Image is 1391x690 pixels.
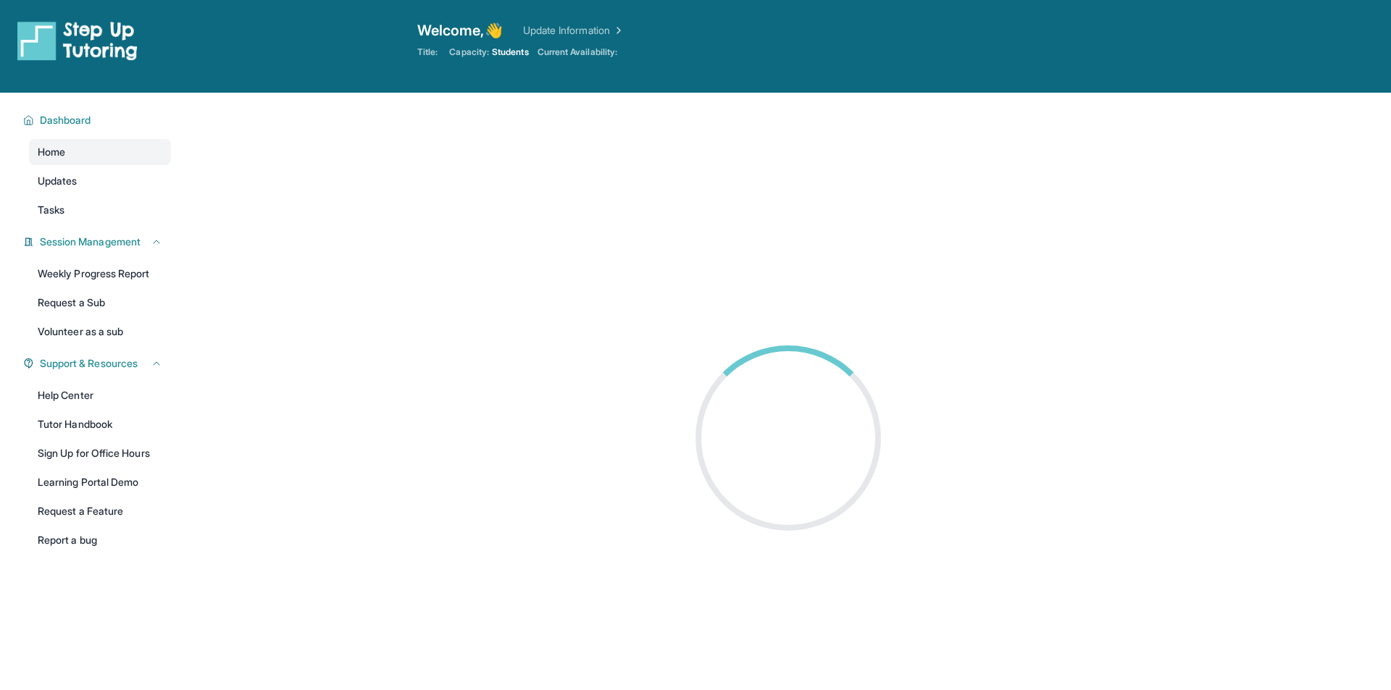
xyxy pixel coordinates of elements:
[38,174,78,188] span: Updates
[38,203,64,217] span: Tasks
[610,23,625,38] img: Chevron Right
[17,20,138,61] img: logo
[34,235,162,249] button: Session Management
[538,46,617,58] span: Current Availability:
[29,382,171,408] a: Help Center
[40,235,141,249] span: Session Management
[417,46,438,58] span: Title:
[29,261,171,287] a: Weekly Progress Report
[492,46,529,58] span: Students
[29,197,171,223] a: Tasks
[29,168,171,194] a: Updates
[29,290,171,316] a: Request a Sub
[40,356,138,371] span: Support & Resources
[417,20,503,41] span: Welcome, 👋
[38,145,65,159] span: Home
[40,113,91,127] span: Dashboard
[29,440,171,466] a: Sign Up for Office Hours
[29,498,171,524] a: Request a Feature
[523,23,625,38] a: Update Information
[34,113,162,127] button: Dashboard
[29,469,171,495] a: Learning Portal Demo
[29,411,171,437] a: Tutor Handbook
[29,527,171,553] a: Report a bug
[34,356,162,371] button: Support & Resources
[449,46,489,58] span: Capacity:
[29,319,171,345] a: Volunteer as a sub
[29,139,171,165] a: Home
